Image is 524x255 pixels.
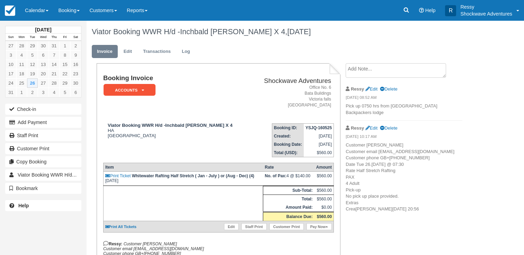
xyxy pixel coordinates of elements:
a: 24 [6,78,16,88]
a: 7 [49,50,60,60]
th: Rate [263,163,314,172]
th: Sun [6,34,16,41]
a: 28 [16,41,27,50]
span: Viator Booking WWR H/d -Inchbald [PERSON_NAME] X 4 [18,172,143,178]
strong: Viator Booking WWR H/d -Inchbald [PERSON_NAME] X 4 [108,123,232,128]
a: Delete [380,86,397,92]
a: 29 [27,41,38,50]
a: Customer Print [5,143,81,154]
a: Staff Print [5,130,81,141]
em: [DATE] 10:17 AM [346,134,462,141]
img: checkfront-main-nav-mini-logo.png [5,6,15,16]
a: 5 [60,88,70,97]
span: Help [425,8,436,13]
a: 31 [49,41,60,50]
a: 2 [27,88,38,97]
a: Print Ticket [105,173,131,178]
td: [DATE] [103,172,263,186]
a: 13 [38,60,48,69]
a: Edit [224,223,239,230]
th: Created: [272,132,304,140]
h1: Booking Invoice [103,75,251,82]
strong: No. of Pax [265,173,287,178]
th: Total (USD): [272,149,304,157]
th: Sub-Total: [263,186,314,195]
th: Item [103,163,263,172]
a: 4 [16,50,27,60]
button: Add Payment [5,117,81,128]
a: 14 [49,60,60,69]
a: 18 [16,69,27,78]
a: 4 [49,88,60,97]
a: 30 [70,78,81,88]
a: 11 [16,60,27,69]
th: Balance Due: [263,212,314,221]
th: Fri [60,34,70,41]
a: 20 [38,69,48,78]
a: 29 [60,78,70,88]
a: ACCOUNTS [103,84,153,96]
a: Transactions [138,45,176,58]
p: Customer [PERSON_NAME] Customer email [EMAIL_ADDRESS][DOMAIN_NAME] Customer phone GB+[PHONE_NUMBE... [346,142,462,212]
a: 27 [6,41,16,50]
strong: Ressy [351,125,364,131]
a: 19 [27,69,38,78]
button: Copy Booking [5,156,81,167]
a: Customer Print [269,223,304,230]
th: Sat [70,34,81,41]
span: [PERSON_NAME][DATE] 20:56 [355,206,419,211]
th: Amount [314,163,334,172]
a: 2 [70,41,81,50]
a: 6 [38,50,48,60]
th: Booking ID: [272,124,304,132]
a: Delete [380,125,397,131]
th: Total: [263,195,314,204]
div: R [445,5,456,16]
a: 15 [60,60,70,69]
a: 27 [38,78,48,88]
a: 28 [49,78,60,88]
a: Edit [365,86,378,92]
td: $560.00 [314,195,334,204]
button: Bookmark [5,183,81,194]
a: 25 [16,78,27,88]
span: [DATE] [287,27,311,36]
a: Edit [118,45,137,58]
a: 21 [49,69,60,78]
th: Wed [38,34,48,41]
a: 6 [70,88,81,97]
th: Booking Date: [272,140,304,149]
a: 30 [38,41,48,50]
a: Help [5,200,81,211]
strong: Ressy [351,86,364,92]
a: 23 [70,69,81,78]
strong: YSJQ-160525 [305,125,332,130]
a: 10 [6,60,16,69]
a: 9 [70,50,81,60]
td: 4 @ $140.00 [263,172,314,186]
a: 31 [6,88,16,97]
p: Pick up 0750 hrs from [GEOGRAPHIC_DATA] Backpackers lodge [346,103,462,116]
div: $560.00 [316,173,332,184]
em: [DATE] 08:52 AM [346,95,462,102]
a: Staff Print [241,223,267,230]
a: Print All Tickets [105,225,136,229]
b: Help [18,203,29,208]
button: Check-in [5,104,81,115]
a: 3 [6,50,16,60]
td: [DATE] [304,132,334,140]
a: Log [177,45,195,58]
strong: Whitewater Rafting Half Stretch ( Jan - July ) or (Aug - Dec) (4) [132,173,254,178]
a: Invoice [92,45,118,58]
a: 1 [60,41,70,50]
a: Viator Booking WWR H/d -Inchbald [PERSON_NAME] X 4 [5,169,81,180]
strong: $560.00 [317,214,332,219]
a: 8 [60,50,70,60]
td: [DATE] [304,140,334,149]
td: $0.00 [314,203,334,212]
a: 3 [38,88,48,97]
a: 5 [27,50,38,60]
a: 22 [60,69,70,78]
a: 12 [27,60,38,69]
th: Mon [16,34,27,41]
